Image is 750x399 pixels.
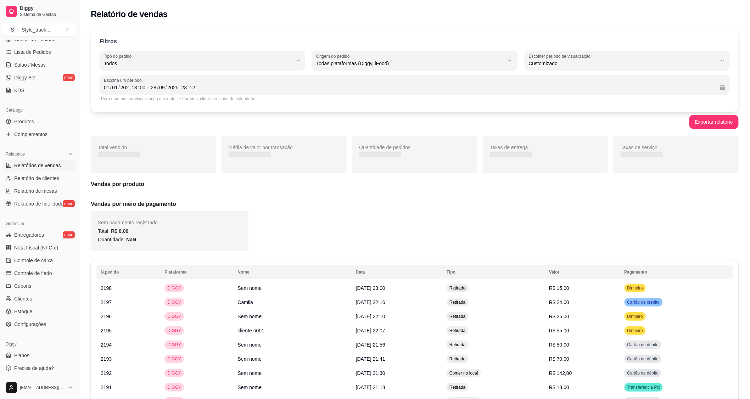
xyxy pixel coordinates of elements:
[3,338,76,350] div: Diggy
[3,293,76,304] a: Clientes
[3,173,76,184] a: Relatório de clientes
[3,160,76,171] a: Relatórios de vendas
[158,84,166,91] div: mês, Data final,
[98,145,127,150] span: Total vendido
[229,145,293,150] span: Média de valor por transação
[179,84,181,91] div: ,
[165,84,168,91] div: /
[156,84,159,91] div: /
[14,131,47,138] span: Complementos
[14,187,57,195] span: Relatório de mesas
[111,228,128,234] span: R$ 0,00
[717,82,728,93] button: Calendário
[104,83,146,92] div: Data inicial
[98,237,136,242] span: Quantidade:
[131,84,138,91] div: hora, Data inicial,
[181,84,188,91] div: hora, Data final,
[100,37,117,46] p: Filtros
[359,145,411,150] span: Quantidade de pedidos
[3,185,76,197] a: Relatório de mesas
[3,23,76,37] button: Select a team
[101,96,728,102] div: Para uma melhor visualização das datas e horários, clique no ícone de calendário.
[14,308,32,315] span: Estoque
[14,244,58,251] span: Nota Fiscal (NFC-e)
[139,84,146,91] div: minuto, Data inicial,
[20,5,73,12] span: Diggy
[14,321,46,328] span: Configurações
[120,84,129,91] div: ano, Data inicial,
[312,51,517,71] button: Origem do pedidoTodas plataformas (Diggy, iFood)
[3,3,76,20] a: DiggySistema de Gestão
[529,53,593,59] label: Escolher período de visualização
[621,145,657,150] span: Taxas de serviço
[129,84,131,91] div: ,
[126,237,136,242] span: NaN
[3,85,76,96] a: KDS
[91,180,739,189] h5: Vendas por produto
[3,306,76,317] a: Estoque
[14,231,44,238] span: Entregadores
[167,84,179,91] div: ano, Data final,
[14,282,31,290] span: Cupons
[9,26,16,33] span: S
[6,151,25,157] span: Relatórios
[14,352,29,359] span: Planos
[14,175,59,182] span: Relatório de clientes
[3,129,76,140] a: Complementos
[14,87,24,94] span: KDS
[14,61,46,68] span: Salão / Mesas
[14,49,51,56] span: Lista de Pedidos
[100,51,305,71] button: Tipo do pedidoTodos
[137,84,140,91] div: :
[91,9,168,20] h2: Relatório de vendas
[98,220,158,225] span: Sem pagamento registrado
[525,51,730,71] button: Escolher período de visualizaçãoCustomizado
[3,255,76,266] a: Controle de caixa
[3,105,76,116] div: Catálogo
[3,242,76,253] a: Nota Fiscal (NFC-e)
[20,12,73,17] span: Sistema de Gestão
[3,350,76,361] a: Planos
[14,162,61,169] span: Relatórios de vendas
[14,295,32,302] span: Clientes
[22,26,50,33] div: Style_truck ...
[187,84,190,91] div: :
[3,268,76,279] a: Controle de fiado
[14,74,36,81] span: Diggy Bot
[103,84,110,91] div: dia, Data inicial,
[316,53,352,59] label: Origem do pedido
[147,83,149,92] span: -
[3,280,76,292] a: Cupons
[3,72,76,83] a: Diggy Botnovo
[490,145,528,150] span: Taxas de entrega
[104,78,726,83] span: Escolha um período
[150,84,157,91] div: dia, Data final,
[3,198,76,209] a: Relatório de fidelidadenovo
[3,229,76,241] a: Entregadoresnovo
[104,60,292,67] span: Todos
[3,46,76,58] a: Lista de Pedidos
[14,200,63,207] span: Relatório de fidelidade
[110,84,112,91] div: /
[189,84,196,91] div: minuto, Data final,
[14,118,34,125] span: Produtos
[118,84,121,91] div: /
[111,84,118,91] div: mês, Data inicial,
[3,59,76,71] a: Salão / Mesas
[3,319,76,330] a: Configurações
[151,83,714,92] div: Data final
[91,200,739,208] h5: Vendas por meio de pagamento
[104,53,134,59] label: Tipo do pedido
[98,228,128,234] span: Total:
[14,257,53,264] span: Controle de caixa
[3,363,76,374] a: Precisa de ajuda?
[689,115,739,129] button: Exportar relatório
[316,60,504,67] span: Todas plataformas (Diggy, iFood)
[3,218,76,229] div: Gerenciar
[14,270,52,277] span: Controle de fiado
[14,365,54,372] span: Precisa de ajuda?
[3,379,76,396] button: [EMAIL_ADDRESS][DOMAIN_NAME]
[20,385,65,390] span: [EMAIL_ADDRESS][DOMAIN_NAME]
[529,60,717,67] span: Customizado
[3,116,76,127] a: Produtos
